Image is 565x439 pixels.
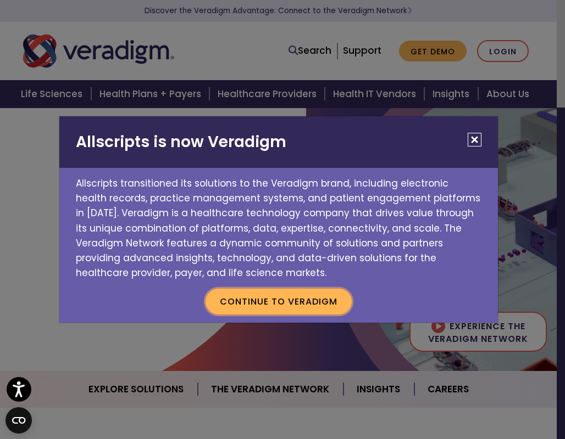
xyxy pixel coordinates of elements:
[5,407,32,434] button: Open CMP widget
[206,289,352,314] button: Continue to Veradigm
[468,133,481,147] button: Close
[59,116,498,168] h2: Allscripts is now Veradigm
[354,361,552,426] iframe: Drift Chat Widget
[59,168,498,280] p: Allscripts transitioned its solutions to the Veradigm brand, including electronic health records,...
